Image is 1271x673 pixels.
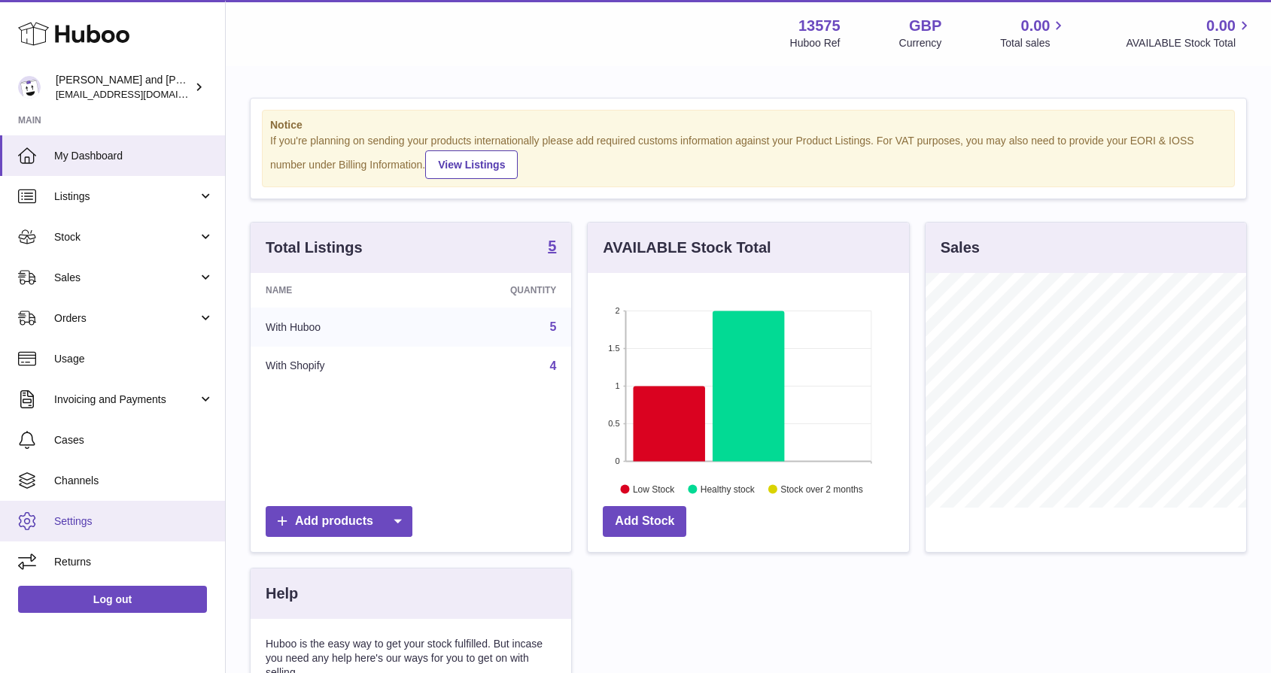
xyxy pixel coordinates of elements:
strong: Notice [270,118,1227,132]
a: View Listings [425,150,518,179]
td: With Shopify [251,347,424,386]
a: 4 [549,359,556,372]
a: 5 [549,320,556,333]
strong: 5 [548,238,556,253]
th: Name [251,273,424,308]
span: Orders [54,311,198,326]
text: Low Stock [633,484,675,494]
th: Quantity [424,273,571,308]
a: Add Stock [603,506,686,537]
img: hello@montgomeryandevelyn.com [18,76,41,99]
text: 1.5 [609,344,620,353]
text: 0.5 [609,419,620,428]
span: Usage [54,352,214,366]
span: Settings [54,514,214,529]
span: Channels [54,474,214,488]
h3: Help [266,584,298,604]
div: Currency [899,36,942,50]
text: Stock over 2 months [781,484,863,494]
td: With Huboo [251,308,424,347]
div: If you're planning on sending your products internationally please add required customs informati... [270,134,1227,179]
h3: AVAILABLE Stock Total [603,238,771,258]
a: Add products [266,506,412,537]
span: Returns [54,555,214,569]
strong: 13575 [798,16,841,36]
span: AVAILABLE Stock Total [1126,36,1253,50]
div: Huboo Ref [790,36,841,50]
text: Healthy stock [701,484,756,494]
span: Invoicing and Payments [54,393,198,407]
a: 0.00 Total sales [1000,16,1067,50]
a: Log out [18,586,207,613]
span: [EMAIL_ADDRESS][DOMAIN_NAME] [56,88,221,100]
strong: GBP [909,16,941,36]
span: Cases [54,433,214,447]
div: [PERSON_NAME] and [PERSON_NAME] [56,73,191,102]
span: 0.00 [1206,16,1236,36]
span: 0.00 [1021,16,1051,36]
a: 5 [548,238,556,256]
span: Stock [54,230,198,244]
h3: Sales [941,238,980,258]
span: My Dashboard [54,149,214,163]
text: 2 [616,306,620,315]
span: Sales [54,271,198,285]
span: Total sales [1000,36,1067,50]
text: 0 [616,456,620,465]
text: 1 [616,381,620,390]
h3: Total Listings [266,238,363,258]
a: 0.00 AVAILABLE Stock Total [1126,16,1253,50]
span: Listings [54,189,198,204]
